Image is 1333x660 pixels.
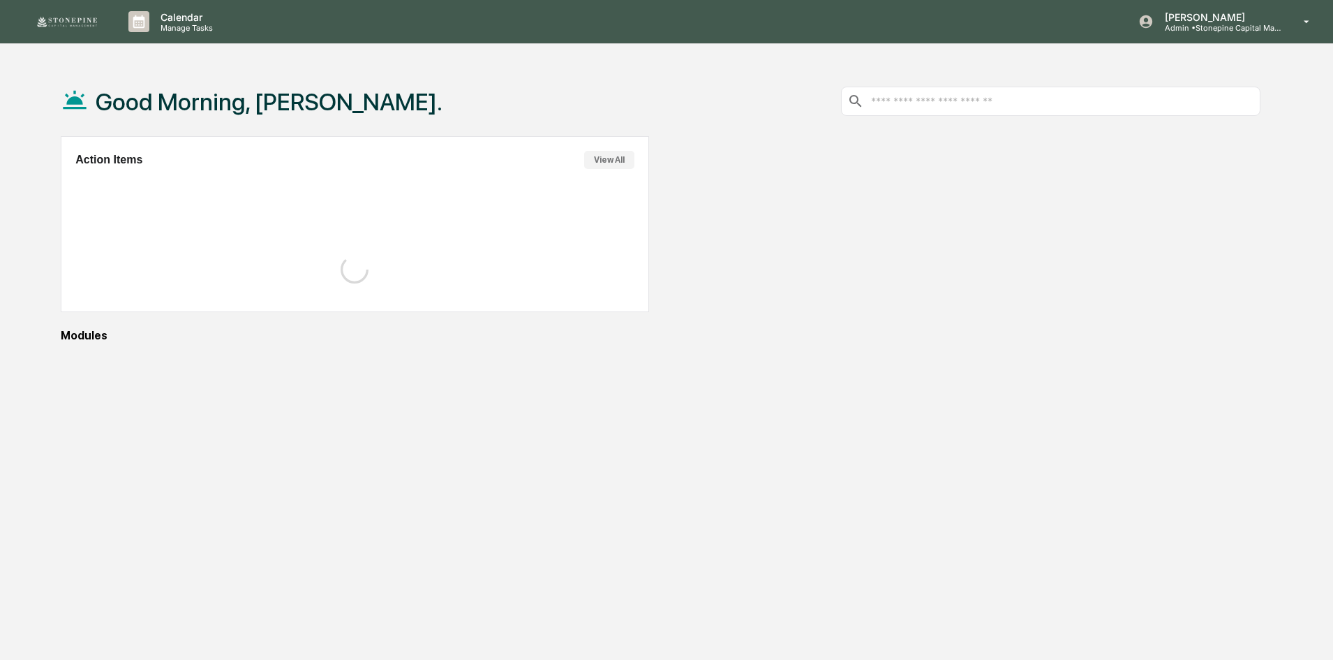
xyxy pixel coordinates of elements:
[96,88,442,116] h1: Good Morning, [PERSON_NAME].
[33,15,100,29] img: logo
[75,154,142,166] h2: Action Items
[149,11,220,23] p: Calendar
[584,151,634,169] button: View All
[149,23,220,33] p: Manage Tasks
[1154,23,1283,33] p: Admin • Stonepine Capital Management
[1154,11,1283,23] p: [PERSON_NAME]
[61,329,1260,342] div: Modules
